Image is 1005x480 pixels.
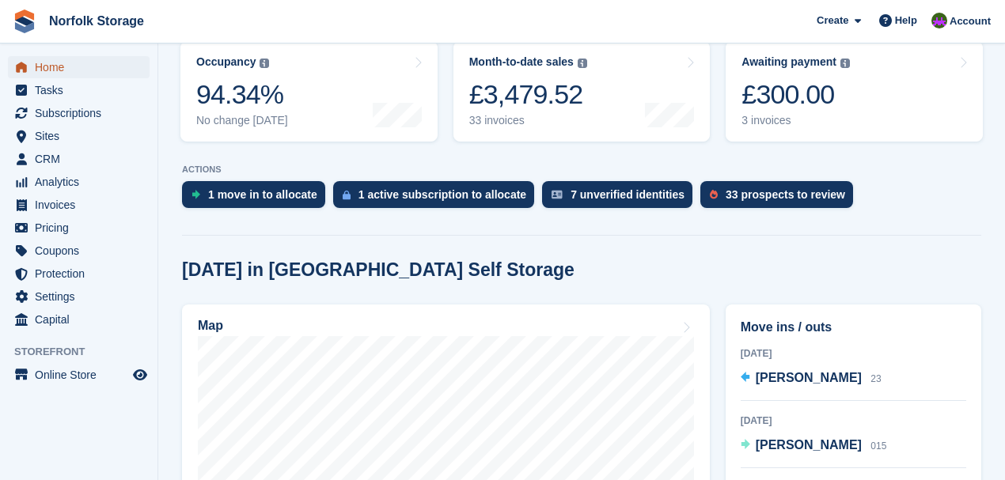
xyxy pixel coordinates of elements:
div: Awaiting payment [741,55,836,69]
span: Home [35,56,130,78]
span: Online Store [35,364,130,386]
span: Sites [35,125,130,147]
div: 33 invoices [469,114,587,127]
div: £300.00 [741,78,850,111]
img: icon-info-grey-7440780725fd019a000dd9b08b2336e03edf1995a4989e88bcd33f0948082b44.svg [260,59,269,68]
img: icon-info-grey-7440780725fd019a000dd9b08b2336e03edf1995a4989e88bcd33f0948082b44.svg [840,59,850,68]
a: menu [8,79,150,101]
div: No change [DATE] [196,114,288,127]
a: menu [8,171,150,193]
span: 23 [870,373,881,384]
a: 33 prospects to review [700,181,861,216]
a: menu [8,263,150,285]
a: 7 unverified identities [542,181,700,216]
h2: Move ins / outs [741,318,966,337]
div: 1 active subscription to allocate [358,188,526,201]
div: 1 move in to allocate [208,188,317,201]
span: [PERSON_NAME] [756,438,862,452]
a: 1 move in to allocate [182,181,333,216]
span: Help [895,13,917,28]
span: Storefront [14,344,157,360]
span: Pricing [35,217,130,239]
div: £3,479.52 [469,78,587,111]
a: Awaiting payment £300.00 3 invoices [726,41,983,142]
div: 33 prospects to review [726,188,845,201]
span: Capital [35,308,130,331]
img: icon-info-grey-7440780725fd019a000dd9b08b2336e03edf1995a4989e88bcd33f0948082b44.svg [578,59,587,68]
a: Norfolk Storage [43,8,150,34]
h2: [DATE] in [GEOGRAPHIC_DATA] Self Storage [182,259,575,281]
span: 015 [870,440,886,452]
img: move_ins_to_allocate_icon-fdf77a2bb77ea45bf5b3d319d69a93e2d87916cf1d5bf7949dd705db3b84f3ca.svg [192,190,200,199]
a: [PERSON_NAME] 015 [741,436,887,456]
a: menu [8,240,150,262]
a: menu [8,125,150,147]
a: Preview store [131,365,150,384]
a: menu [8,148,150,170]
span: Account [950,13,991,29]
h2: Map [198,319,223,333]
div: [DATE] [741,346,966,361]
span: Analytics [35,171,130,193]
a: menu [8,56,150,78]
a: menu [8,194,150,216]
a: menu [8,364,150,386]
a: menu [8,217,150,239]
span: Settings [35,285,130,308]
a: [PERSON_NAME] 23 [741,369,882,389]
span: [PERSON_NAME] [756,371,862,384]
a: Occupancy 94.34% No change [DATE] [180,41,438,142]
div: [DATE] [741,414,966,428]
span: CRM [35,148,130,170]
a: menu [8,102,150,124]
span: Tasks [35,79,130,101]
img: verify_identity-adf6edd0f0f0b5bbfe63781bf79b02c33cf7c696d77639b501bdc392416b5a36.svg [552,190,563,199]
span: Invoices [35,194,130,216]
a: 1 active subscription to allocate [333,181,542,216]
div: 7 unverified identities [571,188,685,201]
span: Coupons [35,240,130,262]
img: active_subscription_to_allocate_icon-d502201f5373d7db506a760aba3b589e785aa758c864c3986d89f69b8ff3... [343,190,351,200]
div: Month-to-date sales [469,55,574,69]
div: 94.34% [196,78,288,111]
img: stora-icon-8386f47178a22dfd0bd8f6a31ec36ba5ce8667c1dd55bd0f319d3a0aa187defe.svg [13,9,36,33]
span: Protection [35,263,130,285]
p: ACTIONS [182,164,981,175]
a: menu [8,308,150,331]
span: Create [817,13,848,28]
div: 3 invoices [741,114,850,127]
img: Tom Pearson [931,13,947,28]
div: Occupancy [196,55,256,69]
img: prospect-51fa495bee0391a8d652442698ab0144808aea92771e9ea1ae160a38d050c398.svg [710,190,718,199]
span: Subscriptions [35,102,130,124]
a: menu [8,285,150,308]
a: Month-to-date sales £3,479.52 33 invoices [453,41,711,142]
